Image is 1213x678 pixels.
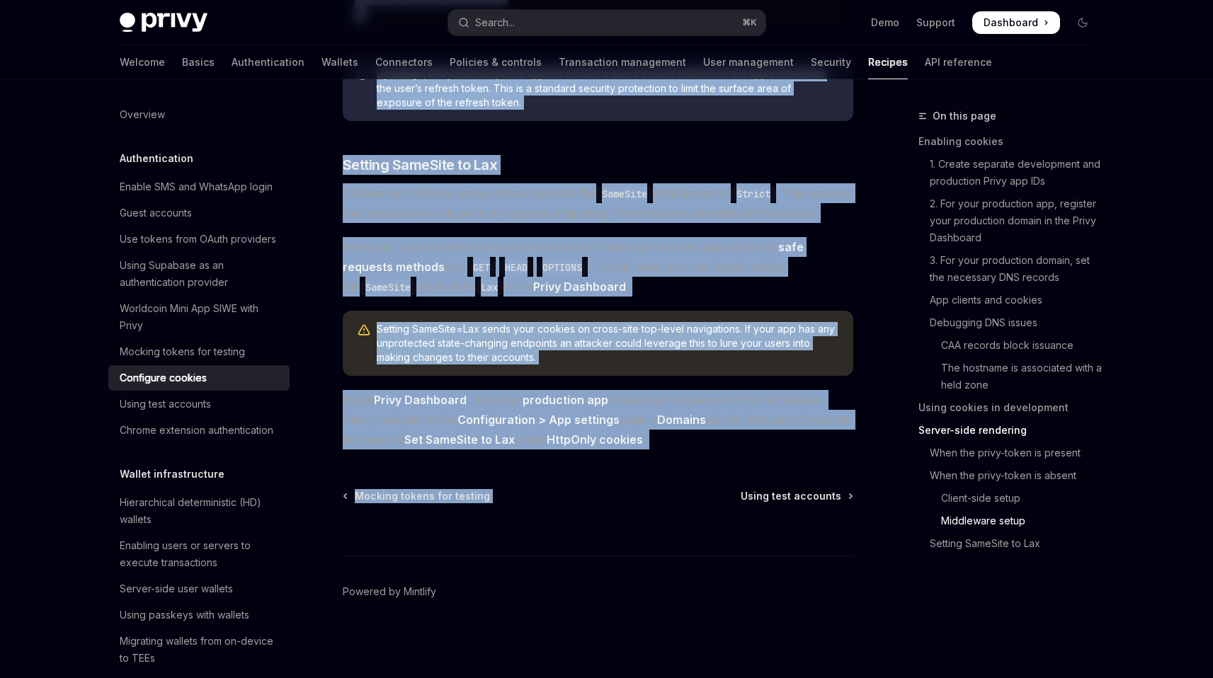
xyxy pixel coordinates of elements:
a: Using Supabase as an authentication provider [108,253,290,295]
div: Mocking tokens for testing [120,343,245,360]
a: When the privy-token is present [918,442,1105,464]
a: Hierarchical deterministic (HD) wallets [108,490,290,532]
a: Privy Dashboard [374,393,467,408]
a: Authentication [232,45,304,79]
strong: production app [523,393,608,407]
a: Using cookies in development [918,396,1105,419]
strong: HttpOnly cookies [547,432,643,447]
a: Chrome extension authentication [108,418,290,443]
div: Hierarchical deterministic (HD) wallets [120,494,281,528]
a: Powered by Mintlify [343,585,436,599]
span: On this page [933,108,996,125]
strong: Privy Dashboard [533,280,626,294]
div: Overview [120,106,165,123]
a: Security [811,45,851,79]
div: Search... [475,14,515,31]
div: Enable SMS and WhatsApp login [120,178,273,195]
strong: Configuration > App settings [457,413,620,427]
div: Chrome extension authentication [120,422,273,439]
div: Using Supabase as an authentication provider [120,257,281,291]
a: 3. For your production domain, set the necessary DNS records [918,249,1105,289]
code: SameSite [596,186,653,202]
span: In the , find your in the App Dropdown of the left sidebar. Then, navigate to the page > tab for ... [343,390,853,449]
a: Migrating wallets from on-device to TEEs [108,628,290,671]
span: However, you may wish to receive cookies on cross-site top-level navigations or (e.g. , , ). In t... [343,237,853,297]
strong: Privy Dashboard [374,393,467,407]
a: Using test accounts [741,489,852,503]
a: Mocking tokens for testing [344,489,490,503]
a: Enabling cookies [918,130,1105,153]
span: By design, Privy does permit apps to refresh a user’s access token from the app’s server via the ... [377,67,839,110]
strong: Domains [657,413,706,427]
span: Dashboard [984,16,1038,30]
a: Support [916,16,955,30]
a: 2. For your production app, register your production domain in the Privy Dashboard [918,193,1105,249]
a: When the privy-token is absent [918,464,1105,487]
a: Server-side user wallets [108,576,290,602]
a: 1. Create separate development and production Privy app IDs [918,153,1105,193]
a: Mocking tokens for testing [108,339,290,364]
a: Debugging DNS issues [918,311,1105,334]
a: Setting SameSite to Lax [918,532,1105,555]
span: ⌘ K [742,17,757,28]
a: Dashboard [972,11,1060,34]
h5: Authentication [120,150,193,167]
code: Lax [475,280,503,295]
code: SameSite [360,280,416,295]
h5: Wallet infrastructure [120,466,224,483]
a: CAA records block issuance [918,334,1105,357]
span: Setting SameSite to Lax [343,155,498,175]
a: Policies & controls [450,45,542,79]
a: Middleware setup [918,510,1105,532]
code: OPTIONS [537,260,588,275]
button: Open search [448,10,765,35]
svg: Warning [357,323,371,338]
div: Guest accounts [120,205,192,222]
span: Setting SameSite=Lax sends your cookies on cross-site top-level navigations. If your app has any ... [377,322,839,364]
a: Recipes [868,45,908,79]
a: Wallets [321,45,358,79]
a: Enable SMS and WhatsApp login [108,174,290,200]
a: Worldcoin Mini App SIWE with Privy [108,296,290,338]
div: Server-side user wallets [120,580,233,597]
a: Overview [108,102,290,127]
a: The hostname is associated with a held zone [918,357,1105,396]
span: Using test accounts [741,489,841,503]
a: Connectors [375,45,433,79]
code: Strict [731,186,776,202]
a: Enabling users or servers to execute transactions [108,533,290,575]
div: Use tokens from OAuth providers [120,231,276,248]
a: User management [703,45,794,79]
a: API reference [925,45,992,79]
div: Using passkeys with wallets [120,607,249,624]
a: Welcome [120,45,165,79]
img: dark logo [120,13,207,33]
div: Worldcoin Mini App SIWE with Privy [120,300,281,334]
div: Configure cookies [120,369,207,386]
div: Enabling users or servers to execute transactions [120,537,281,571]
span: Cookies set by Privy are by default set with the attribute set to . This ensures that cookies are... [343,183,853,223]
span: Mocking tokens for testing [355,489,490,503]
div: Migrating wallets from on-device to TEEs [120,633,281,667]
a: App clients and cookies [918,289,1105,311]
a: Server-side rendering [918,419,1105,442]
a: Configure cookies [108,365,290,391]
a: Privy Dashboard [533,280,626,294]
a: Guest accounts [108,200,290,226]
code: GET [467,260,496,275]
a: Transaction management [559,45,686,79]
div: Using test accounts [120,396,211,413]
a: Client-side setup [918,487,1105,510]
button: Toggle dark mode [1071,11,1094,34]
a: Demo [871,16,899,30]
a: Basics [182,45,215,79]
a: Using passkeys with wallets [108,602,290,628]
code: HEAD [499,260,533,275]
a: Use tokens from OAuth providers [108,226,290,252]
a: Using test accounts [108,391,290,417]
strong: Set SameSite to Lax [404,432,515,447]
